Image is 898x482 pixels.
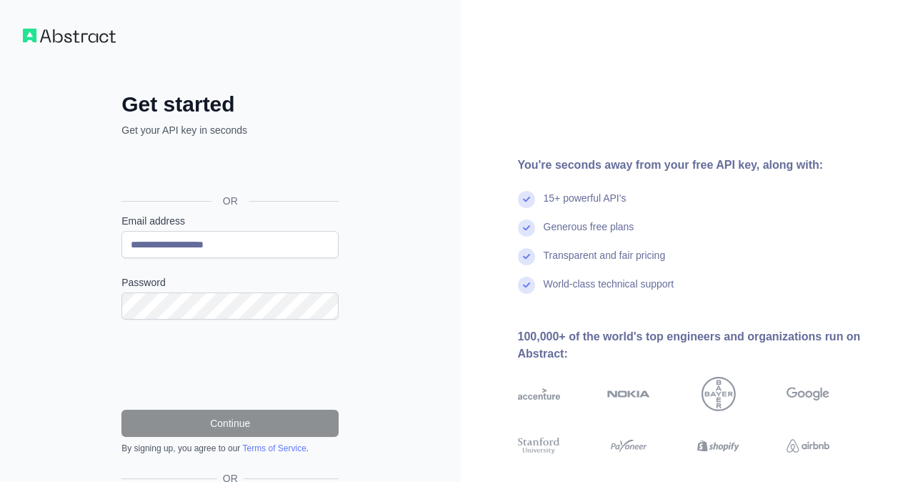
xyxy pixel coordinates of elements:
[518,377,561,411] img: accenture
[121,214,339,228] label: Email address
[121,337,339,393] iframe: reCAPTCHA
[544,248,666,277] div: Transparent and fair pricing
[518,277,535,294] img: check mark
[114,153,343,185] iframe: Sign in with Google Button
[121,410,339,437] button: Continue
[787,436,829,457] img: airbnb
[518,191,535,208] img: check mark
[23,29,116,43] img: Workflow
[518,436,561,457] img: stanford university
[607,436,650,457] img: payoneer
[211,194,249,208] span: OR
[544,191,627,220] div: 15+ powerful API's
[702,377,736,411] img: bayer
[518,328,876,363] div: 100,000+ of the world's top engineers and organizations run on Abstract:
[787,377,829,411] img: google
[121,443,339,454] div: By signing up, you agree to our .
[607,377,650,411] img: nokia
[544,277,674,305] div: World-class technical support
[121,275,339,290] label: Password
[518,220,535,237] img: check mark
[518,157,876,174] div: You're seconds away from your free API key, along with:
[544,220,634,248] div: Generous free plans
[121,92,339,117] h2: Get started
[518,248,535,265] img: check mark
[697,436,740,457] img: shopify
[121,123,339,137] p: Get your API key in seconds
[242,443,306,453] a: Terms of Service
